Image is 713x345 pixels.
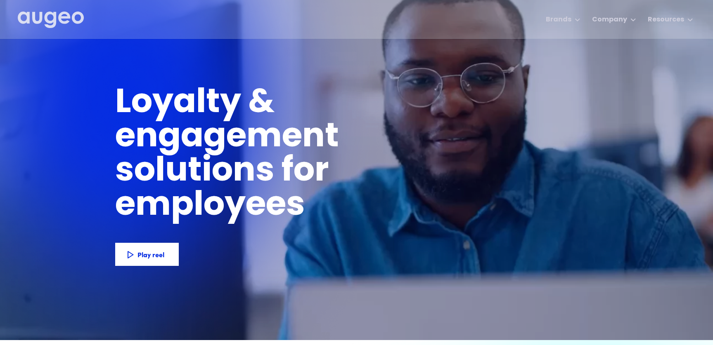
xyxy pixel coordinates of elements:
[115,87,472,189] h1: Loyalty & engagement solutions for
[648,15,684,25] div: Resources
[18,12,84,28] img: Augeo's full logo in white.
[592,15,627,25] div: Company
[115,189,320,223] h1: employees
[115,243,179,266] a: Play reel
[546,15,571,25] div: Brands
[18,12,84,29] a: home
